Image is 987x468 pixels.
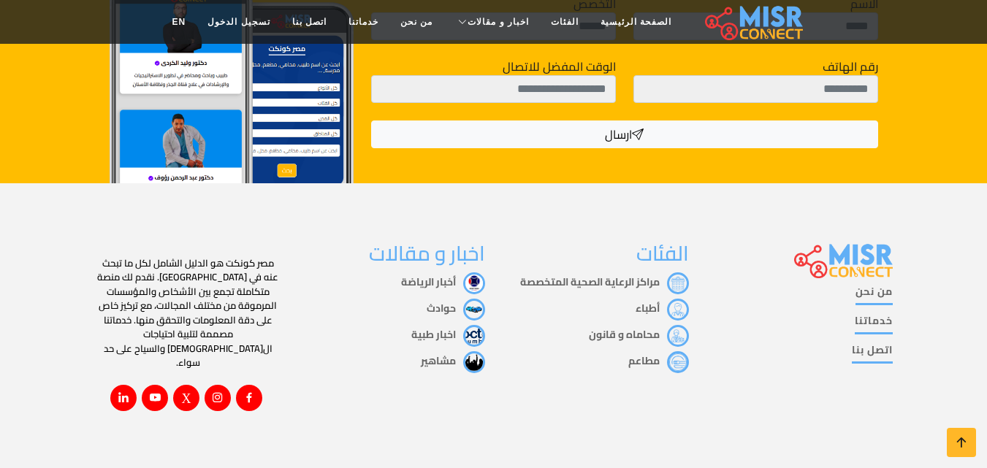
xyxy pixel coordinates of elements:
[463,299,485,321] img: حوادث
[667,299,689,321] img: أطباء
[855,313,893,334] a: خدماتنا
[667,272,689,294] img: مراكز الرعاية الصحية المتخصصة
[636,299,689,318] a: أطباء
[503,242,689,266] h3: الفئات
[667,351,689,373] img: مطاعم
[182,391,191,404] i: X
[794,242,892,278] img: main.misr_connect
[427,299,485,318] a: حوادث
[468,15,529,28] span: اخبار و مقالات
[161,8,197,36] a: EN
[281,8,338,36] a: اتصل بنا
[197,8,281,36] a: تسجيل الدخول
[589,325,689,344] a: محاماه و قانون
[628,351,689,370] a: مطاعم
[823,58,878,75] label: رقم الهاتف
[371,120,877,148] button: ارسال
[463,351,485,373] img: مشاهير
[299,242,485,266] h3: اخبار و مقالات
[401,272,485,291] a: أخبار الرياضة
[855,284,893,305] a: من نحن
[463,272,485,294] img: أخبار الرياضة
[443,8,540,36] a: اخبار و مقالات
[520,272,689,291] a: مراكز الرعاية الصحية المتخصصة
[503,58,616,75] label: الوقت المفضل للاتصال
[540,8,590,36] a: الفئات
[667,325,689,347] img: محاماه و قانون
[590,8,682,36] a: الصفحة الرئيسية
[421,351,485,370] a: مشاهير
[852,342,893,364] a: اتصل بنا
[411,325,485,344] a: اخبار طبية
[173,385,199,411] a: X
[95,256,281,370] p: مصر كونكت هو الدليل الشامل لكل ما تبحث عنه في [GEOGRAPHIC_DATA]. نقدم لك منصة متكاملة تجمع بين ال...
[705,4,803,40] img: main.misr_connect
[389,8,443,36] a: من نحن
[338,8,389,36] a: خدماتنا
[463,325,485,347] img: اخبار طبية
